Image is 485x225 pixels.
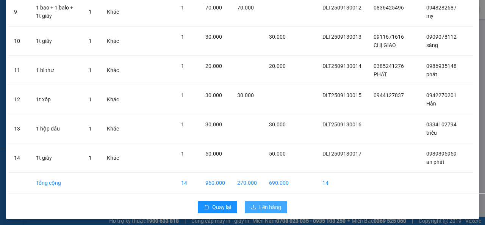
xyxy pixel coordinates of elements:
td: 14 [316,173,368,194]
span: 1 [181,5,184,11]
span: PHÁT [374,71,387,77]
span: rollback [204,205,209,211]
div: Nhận: VP [PERSON_NAME] [79,44,136,60]
span: Lên hàng [259,203,281,211]
span: 0942270201 [426,92,457,98]
span: 30.000 [205,34,222,40]
span: 1 [89,9,92,15]
span: phát [426,71,437,77]
span: 70.000 [205,5,222,11]
td: 1 hộp dâu [30,114,83,143]
span: Hân [426,101,436,107]
span: triều [426,130,437,136]
span: 1 [89,155,92,161]
td: Khác [101,27,125,56]
span: 0911671616 [374,34,404,40]
span: 1 [181,34,184,40]
span: 1 [181,121,184,127]
span: upload [251,205,256,211]
td: 1t xốp [30,85,83,114]
div: Gửi: VP [GEOGRAPHIC_DATA] [6,44,75,60]
span: 20.000 [269,63,286,69]
span: 0385241276 [374,63,404,69]
button: rollbackQuay lại [198,201,237,213]
button: uploadLên hàng [245,201,287,213]
td: 13 [8,114,30,143]
td: 960.000 [199,173,231,194]
span: 1 [89,96,92,102]
span: 1 [181,63,184,69]
td: 11 [8,56,30,85]
span: DLT2509130016 [322,121,361,127]
span: my [426,13,433,19]
td: 1t giấy [30,27,83,56]
span: 1 [89,38,92,44]
span: 1 [181,92,184,98]
td: 690.000 [263,173,295,194]
span: Quay lại [212,203,231,211]
span: an phát [426,159,444,165]
td: 14 [175,173,199,194]
td: Khác [101,56,125,85]
span: DLT2509130017 [322,151,361,157]
span: 1 [181,151,184,157]
span: 0909078112 [426,34,457,40]
td: Khác [101,85,125,114]
span: 0939395959 [426,151,457,157]
td: Khác [101,143,125,173]
td: Khác [101,114,125,143]
span: DLT2509130015 [322,92,361,98]
span: CHỊ GIAO [374,42,396,48]
td: 1 bì thư [30,56,83,85]
span: 1 [89,126,92,132]
span: DLT2509130012 [322,5,361,11]
span: 30.000 [205,92,222,98]
span: 0986935148 [426,63,457,69]
td: 1t giấy [30,143,83,173]
span: 0948282687 [426,5,457,11]
text: DLT2509130020 [43,32,99,40]
span: 30.000 [269,34,286,40]
span: 0944127837 [374,92,404,98]
span: 30.000 [269,121,286,127]
span: 70.000 [237,5,254,11]
span: 1 [89,67,92,73]
td: 12 [8,85,30,114]
td: 270.000 [231,173,263,194]
span: 30.000 [205,121,222,127]
span: 30.000 [237,92,254,98]
span: 20.000 [205,63,222,69]
td: Tổng cộng [30,173,83,194]
span: 50.000 [269,151,286,157]
span: 0836425496 [374,5,404,11]
td: 14 [8,143,30,173]
td: 10 [8,27,30,56]
span: 0334102794 [426,121,457,127]
span: DLT2509130013 [322,34,361,40]
span: 50.000 [205,151,222,157]
span: sáng [426,42,438,48]
span: DLT2509130014 [322,63,361,69]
